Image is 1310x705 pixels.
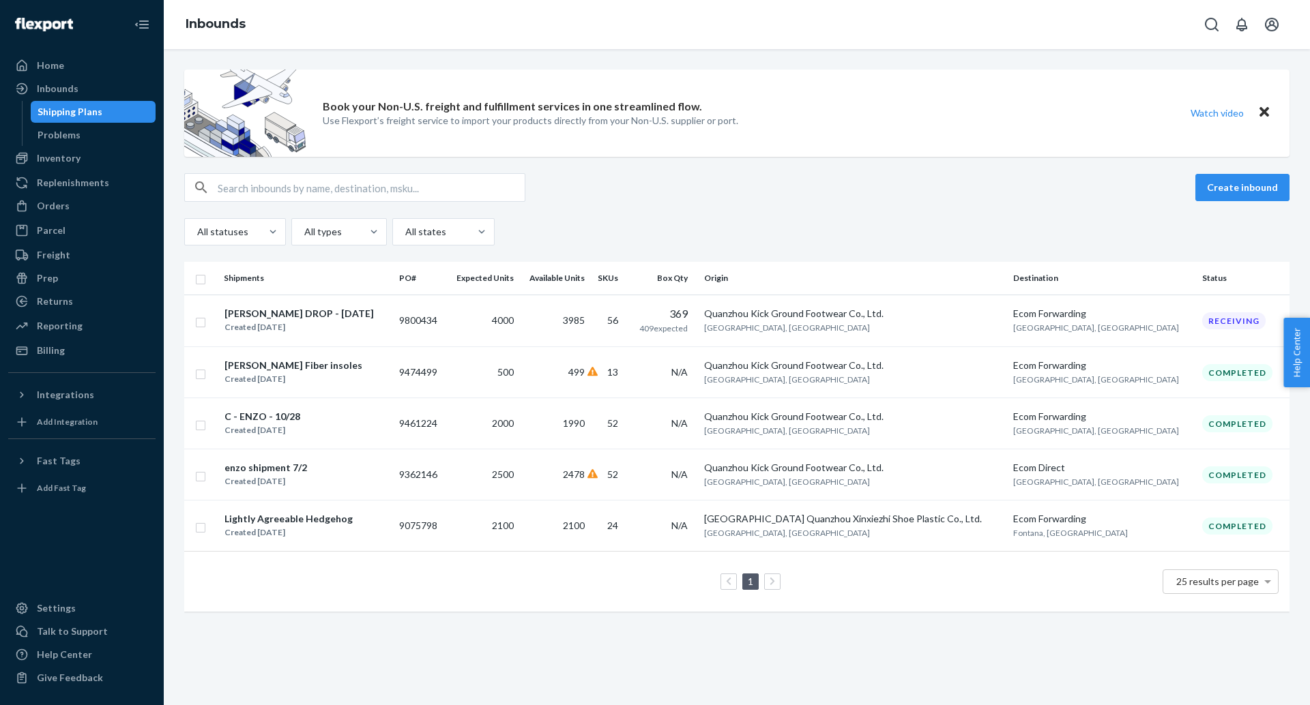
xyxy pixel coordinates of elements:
div: 369 [635,306,688,322]
div: Ecom Forwarding [1013,512,1191,526]
button: Close [1255,103,1273,123]
input: Search inbounds by name, destination, msku... [218,174,525,201]
td: 9362146 [394,449,446,500]
span: 13 [607,366,618,378]
span: 52 [607,417,618,429]
div: Created [DATE] [224,423,300,437]
a: Add Fast Tag [8,477,156,499]
td: 9075798 [394,500,446,552]
div: enzo shipment 7/2 [224,461,307,475]
span: N/A [671,520,688,531]
span: N/A [671,366,688,378]
span: [GEOGRAPHIC_DATA], [GEOGRAPHIC_DATA] [1013,425,1179,436]
div: Add Integration [37,416,98,427]
div: Orders [37,199,70,213]
a: Replenishments [8,172,156,194]
span: 56 [607,314,618,326]
td: 9461224 [394,398,446,449]
a: Returns [8,290,156,312]
a: Billing [8,340,156,361]
span: 2100 [563,520,585,531]
input: All statuses [196,225,197,239]
span: [GEOGRAPHIC_DATA], [GEOGRAPHIC_DATA] [704,425,870,436]
button: Watch video [1182,103,1253,123]
button: Create inbound [1195,174,1290,201]
div: Home [37,59,64,72]
div: Give Feedback [37,671,103,685]
th: Status [1197,262,1290,295]
a: Page 1 is your current page [745,575,756,587]
button: Open notifications [1228,11,1255,38]
div: Created [DATE] [224,526,353,539]
div: Replenishments [37,176,109,190]
span: 24 [607,520,618,531]
div: Freight [37,248,70,262]
div: Created [DATE] [224,475,307,488]
td: 9800434 [394,295,446,347]
span: N/A [671,468,688,480]
a: Parcel [8,220,156,241]
button: Give Feedback [8,667,156,689]
a: Orders [8,195,156,217]
img: Flexport logo [15,18,73,31]
input: All states [404,225,405,239]
div: Completed [1202,466,1272,483]
span: [GEOGRAPHIC_DATA], [GEOGRAPHIC_DATA] [704,374,870,385]
a: Home [8,55,156,76]
span: [GEOGRAPHIC_DATA], [GEOGRAPHIC_DATA] [1013,477,1179,487]
a: Inbounds [8,78,156,100]
a: Help Center [8,644,156,665]
div: Help Center [37,648,92,661]
span: 409 expected [639,323,688,333]
div: Completed [1202,517,1272,535]
div: C - ENZO - 10/28 [224,410,300,423]
span: [GEOGRAPHIC_DATA], [GEOGRAPHIC_DATA] [704,477,870,487]
p: Book your Non-U.S. freight and fulfillment services in one streamlined flow. [323,99,702,115]
div: Created [DATE] [224,372,362,386]
div: Quanzhou Kick Ground Footwear Co., Ltd. [704,461,1002,475]
span: 1990 [563,417,585,429]
a: Prep [8,267,156,289]
span: [GEOGRAPHIC_DATA], [GEOGRAPHIC_DATA] [704,528,870,538]
span: N/A [671,417,688,429]
div: Receiving [1202,312,1266,329]
div: Fast Tags [37,454,81,468]
span: 25 results per page [1176,575,1259,587]
p: Use Flexport’s freight service to import your products directly from your Non-U.S. supplier or port. [323,114,738,127]
div: Created [DATE] [224,320,374,334]
span: 2478 [563,468,585,480]
div: Completed [1202,364,1272,381]
th: SKUs [590,262,630,295]
a: Inbounds [186,16,246,31]
span: [GEOGRAPHIC_DATA], [GEOGRAPHIC_DATA] [704,322,870,333]
button: Open account menu [1258,11,1285,38]
div: Prep [37,271,58,285]
a: Inventory [8,147,156,169]
a: Shipping Plans [31,101,156,123]
div: Problems [38,128,81,142]
a: Talk to Support [8,620,156,642]
span: 500 [497,366,514,378]
button: Help Center [1283,318,1310,387]
th: Box Qty [629,262,699,295]
div: [PERSON_NAME] Fiber insoles [224,359,362,372]
div: Quanzhou Kick Ground Footwear Co., Ltd. [704,307,1002,320]
input: All types [303,225,304,239]
div: Integrations [37,388,94,402]
ol: breadcrumbs [175,5,257,44]
div: Ecom Forwarding [1013,307,1191,320]
div: Completed [1202,415,1272,432]
div: Billing [37,344,65,357]
div: [PERSON_NAME] DROP - [DATE] [224,307,374,320]
span: 2000 [492,417,514,429]
a: Add Integration [8,411,156,433]
a: Reporting [8,315,156,337]
span: 3985 [563,314,585,326]
div: [GEOGRAPHIC_DATA] Quanzhou Xinxiezhi Shoe Plastic Co., Ltd. [704,512,1002,526]
th: Expected Units [446,262,519,295]
div: Ecom Forwarding [1013,410,1191,423]
div: Ecom Direct [1013,461,1191,475]
span: [GEOGRAPHIC_DATA], [GEOGRAPHIC_DATA] [1013,322,1179,333]
div: Lightly Agreeable Hedgehog [224,512,353,526]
